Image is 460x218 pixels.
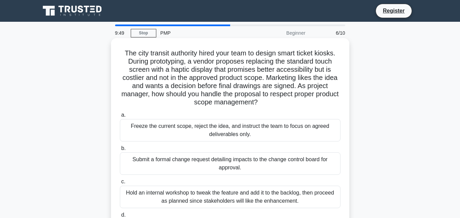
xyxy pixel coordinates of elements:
[250,26,310,40] div: Beginner
[120,186,340,208] div: Hold an internal workshop to tweak the feature and add it to the backlog, then proceed as planned...
[379,6,409,15] a: Register
[156,26,250,40] div: PMP
[111,26,131,40] div: 9:49
[310,26,349,40] div: 6/10
[120,119,340,141] div: Freeze the current scope, reject the idea, and instruct the team to focus on agreed deliverables ...
[131,29,156,37] a: Stop
[121,179,125,184] span: c.
[119,49,341,107] h5: The city transit authority hired your team to design smart ticket kiosks. During prototyping, a v...
[121,145,126,151] span: b.
[121,112,126,118] span: a.
[120,152,340,175] div: Submit a formal change request detailing impacts to the change control board for approval.
[121,212,126,218] span: d.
